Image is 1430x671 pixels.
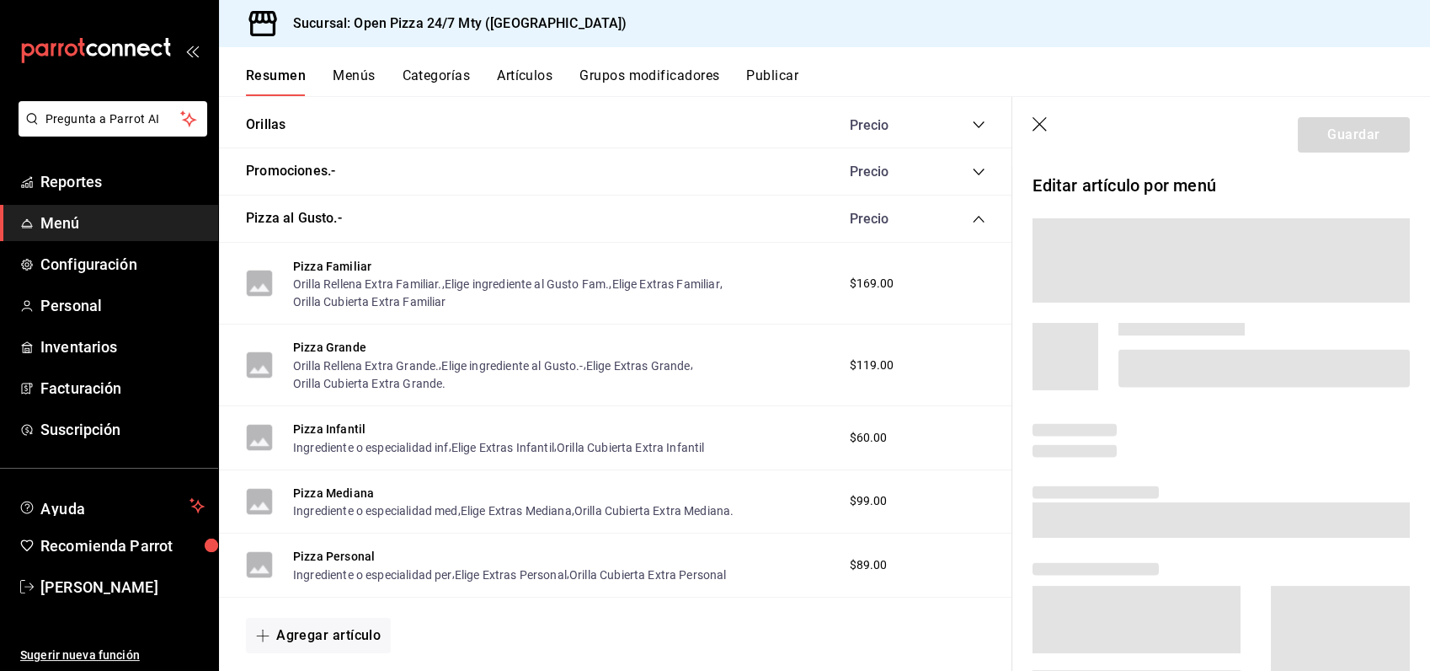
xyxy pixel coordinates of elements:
[12,122,207,140] a: Pregunta a Parrot AI
[185,44,199,57] button: open_drawer_menu
[574,502,734,519] button: Orilla Cubierta Extra Mediana.
[586,357,691,374] button: Elige Extras Grande
[293,548,375,565] button: Pizza Personal
[569,566,727,583] button: Orilla Cubierta Extra Personal
[246,67,306,96] button: Resumen
[40,576,205,599] span: [PERSON_NAME]
[293,275,832,311] div: , , ,
[293,565,726,582] div: , ,
[333,67,375,96] button: Menús
[972,212,985,226] button: collapse-category-row
[40,496,183,516] span: Ayuda
[246,209,342,228] button: Pizza al Gusto.-
[40,212,205,234] span: Menú
[40,418,205,441] span: Suscripción
[972,165,985,179] button: collapse-category-row
[40,534,205,557] span: Recomienda Parrot
[293,357,439,374] button: Orilla Rellena Extra Grande.
[832,211,940,227] div: Precio
[832,164,940,180] div: Precio
[293,258,371,275] button: Pizza Familiar
[1032,173,1410,198] p: Editar artículo por menú
[19,101,207,137] button: Pregunta a Parrot AI
[40,335,205,358] span: Inventarios
[246,618,391,653] button: Agregar artículo
[849,492,887,510] span: $99.00
[461,502,572,519] button: Elige Extras Mediana
[293,439,449,456] button: Ingrediente o especialidad inf
[40,294,205,317] span: Personal
[557,439,705,456] button: Orilla Cubierta Extra Infantil
[246,115,285,135] button: Orillas
[293,339,366,356] button: Pizza Grande
[849,357,894,374] span: $119.00
[445,276,610,293] button: Elige ingrediente al Gusto Fam.
[40,170,205,193] span: Reportes
[40,377,205,400] span: Facturación
[246,162,335,181] button: Promociones.-
[293,502,458,519] button: Ingrediente o especialidad med
[293,421,366,437] button: Pizza Infantil
[849,556,887,574] span: $89.00
[293,293,446,310] button: Orilla Cubierta Extra Familiar
[849,429,887,447] span: $60.00
[293,566,452,583] button: Ingrediente o especialidad per
[45,110,181,128] span: Pregunta a Parrot AI
[293,502,734,519] div: , ,
[293,485,374,502] button: Pizza Mediana
[293,375,446,392] button: Orilla Cubierta Extra Grande.
[293,276,442,293] button: Orilla Rellena Extra Familiar.
[972,118,985,132] button: collapse-category-row
[451,439,554,456] button: Elige Extras Infantil
[849,275,894,293] span: $169.00
[497,67,552,96] button: Artículos
[40,253,205,276] span: Configuración
[832,117,940,133] div: Precio
[293,356,832,392] div: , , ,
[280,13,627,34] h3: Sucursal: Open Pizza 24/7 Mty ([GEOGRAPHIC_DATA])
[455,566,567,583] button: Elige Extras Personal
[579,67,719,96] button: Grupos modificadores
[403,67,471,96] button: Categorías
[611,276,719,293] button: Elige Extras Familiar
[20,647,205,664] span: Sugerir nueva función
[293,437,704,455] div: , ,
[441,357,583,374] button: Elige ingrediente al Gusto.-
[746,67,798,96] button: Publicar
[246,67,1430,96] div: navigation tabs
